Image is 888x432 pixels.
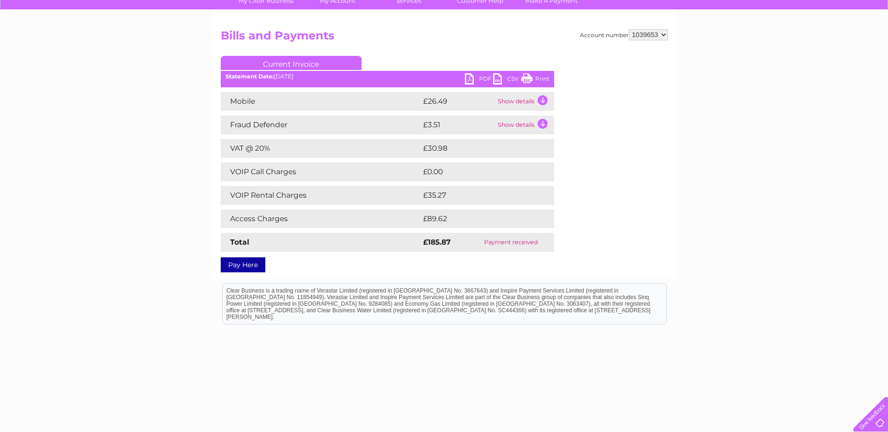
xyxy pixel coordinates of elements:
a: Pay Here [221,257,265,272]
a: Energy [746,40,767,47]
td: Access Charges [221,209,421,228]
b: Statement Date: [225,73,274,80]
a: Blog [806,40,820,47]
a: Current Invoice [221,56,362,70]
td: Show details [495,116,554,134]
a: CSV [493,73,521,87]
div: [DATE] [221,73,554,80]
a: 0333 014 3131 [711,5,776,16]
a: PDF [465,73,493,87]
a: Print [521,73,549,87]
a: Water [723,40,741,47]
div: Account number [580,29,668,40]
td: Payment received [468,233,554,252]
td: £30.98 [421,139,536,158]
td: £26.49 [421,92,495,111]
td: £35.27 [421,186,535,205]
img: logo.png [31,24,79,53]
a: Telecoms [772,40,801,47]
td: £3.51 [421,116,495,134]
a: Log out [857,40,879,47]
strong: £185.87 [423,238,451,247]
td: VOIP Call Charges [221,162,421,181]
td: £0.00 [421,162,533,181]
td: £89.62 [421,209,535,228]
td: Show details [495,92,554,111]
td: VOIP Rental Charges [221,186,421,205]
td: Fraud Defender [221,116,421,134]
div: Clear Business is a trading name of Verastar Limited (registered in [GEOGRAPHIC_DATA] No. 3667643... [223,5,666,46]
strong: Total [230,238,249,247]
h2: Bills and Payments [221,29,668,47]
a: Contact [826,40,849,47]
td: VAT @ 20% [221,139,421,158]
td: Mobile [221,92,421,111]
